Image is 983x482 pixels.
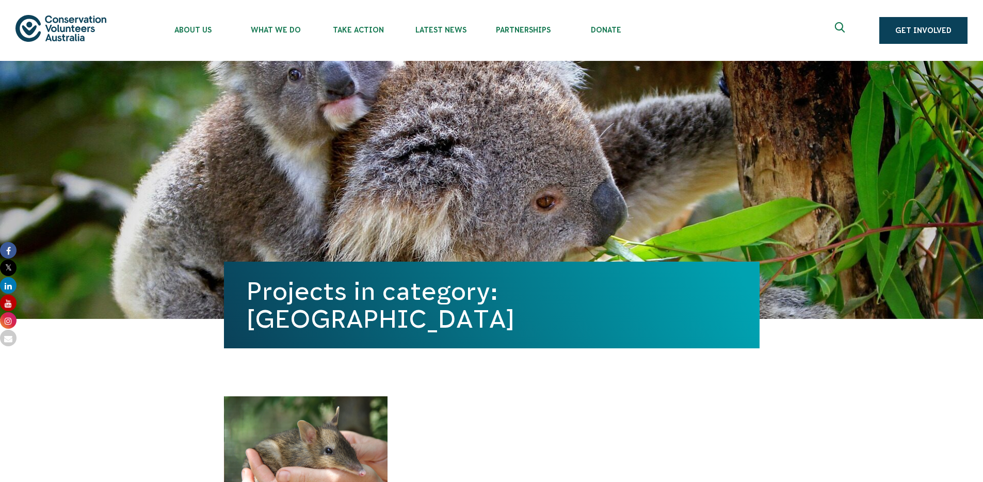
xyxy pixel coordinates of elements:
[234,26,317,34] span: What We Do
[152,26,234,34] span: About Us
[399,26,482,34] span: Latest News
[15,15,106,41] img: logo.svg
[317,26,399,34] span: Take Action
[482,26,565,34] span: Partnerships
[829,18,853,43] button: Expand search box Close search box
[565,26,647,34] span: Donate
[879,17,968,44] a: Get Involved
[835,22,848,39] span: Expand search box
[247,277,737,333] h1: Projects in category: [GEOGRAPHIC_DATA]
